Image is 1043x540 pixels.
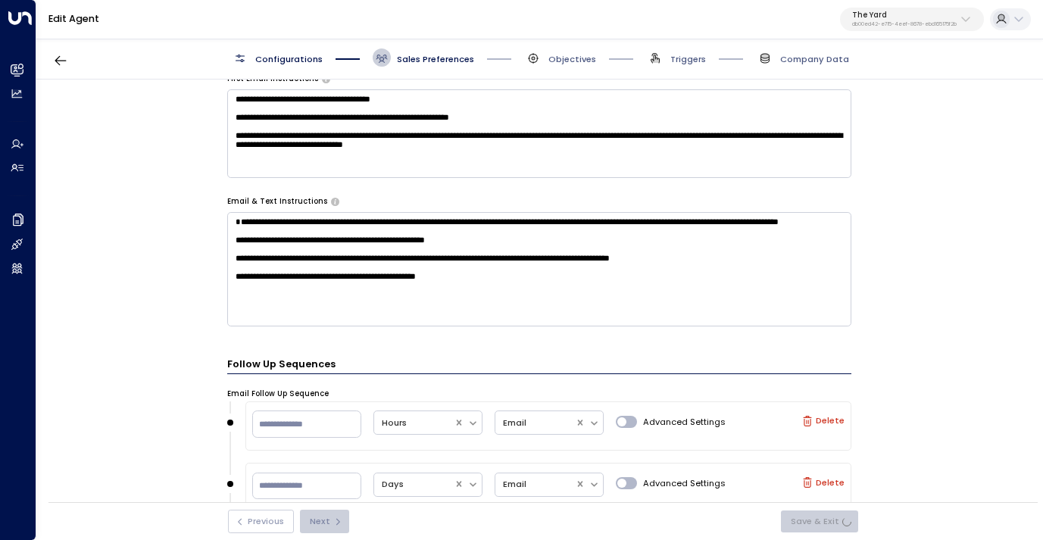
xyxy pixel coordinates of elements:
button: Specify instructions for the agent's first email only, such as introductory content, special offe... [322,75,330,83]
h3: Follow Up Sequences [227,357,851,374]
span: Triggers [670,53,706,65]
span: Advanced Settings [643,477,726,490]
label: Email Follow Up Sequence [227,389,329,399]
span: Objectives [548,53,596,65]
label: Delete [802,416,845,426]
span: Configurations [255,53,323,65]
label: Email & Text Instructions [227,196,327,207]
span: Company Data [780,53,849,65]
a: Edit Agent [48,12,99,25]
span: Sales Preferences [397,53,474,65]
p: The Yard [852,11,957,20]
p: db00ed42-e715-4eef-8678-ebd165175f2b [852,21,957,27]
span: Advanced Settings [643,416,726,429]
button: The Yarddb00ed42-e715-4eef-8678-ebd165175f2b [840,8,984,32]
label: First Email Instructions [227,73,318,84]
label: Delete [802,477,845,488]
button: Provide any specific instructions you want the agent to follow only when responding to leads via ... [331,198,339,205]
